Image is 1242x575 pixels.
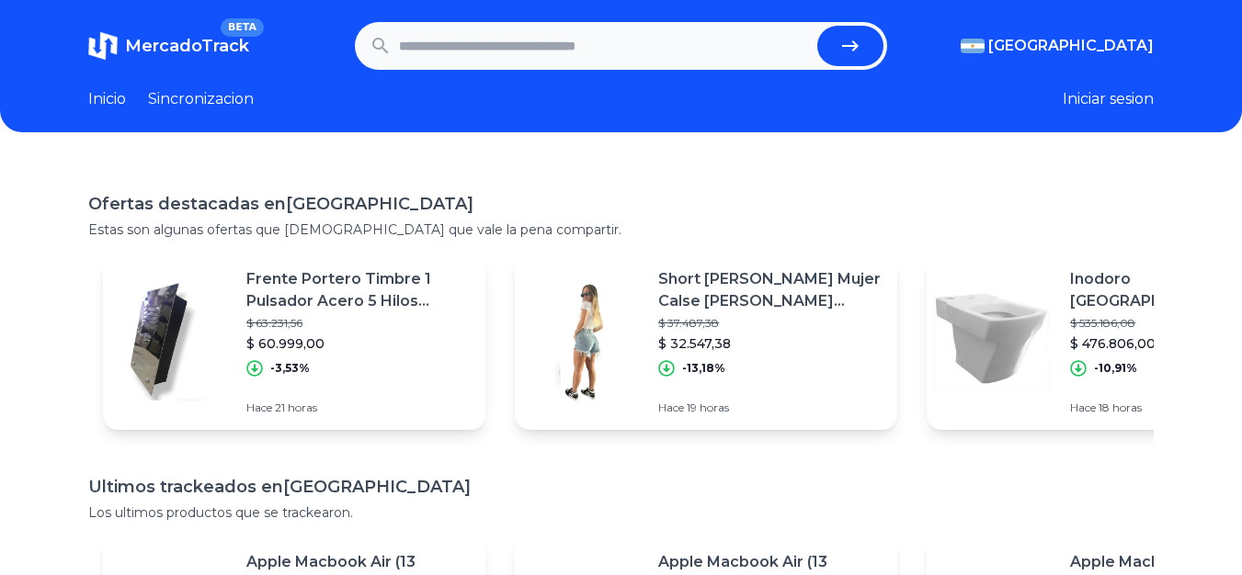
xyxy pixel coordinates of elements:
h1: Ofertas destacadas en [GEOGRAPHIC_DATA] [88,191,1154,217]
p: Short [PERSON_NAME] Mujer Calse [PERSON_NAME] Modelos Exclusivos [658,268,883,312]
p: $ 32.547,38 [658,334,883,353]
img: Featured image [515,277,644,406]
p: -10,91% [1094,361,1137,376]
h1: Ultimos trackeados en [GEOGRAPHIC_DATA] [88,474,1154,500]
img: Featured image [103,277,232,406]
p: Estas son algunas ofertas que [DEMOGRAPHIC_DATA] que vale la pena compartir. [88,220,1154,239]
img: MercadoTrack [88,31,118,61]
a: Inicio [88,88,126,110]
p: Hace 19 horas [658,400,883,415]
span: BETA [221,18,264,37]
p: -13,18% [682,361,725,376]
span: [GEOGRAPHIC_DATA] [988,35,1154,57]
a: Featured imageFrente Portero Timbre 1 Pulsador Acero 5 Hilos Embutir$ 63.231,56$ 60.999,00-3,53%H... [103,254,485,430]
p: Los ultimos productos que se trackearon. [88,503,1154,522]
p: $ 60.999,00 [246,334,471,353]
a: Featured imageShort [PERSON_NAME] Mujer Calse [PERSON_NAME] Modelos Exclusivos$ 37.487,38$ 32.547... [515,254,897,430]
p: $ 63.231,56 [246,316,471,331]
img: Featured image [927,277,1055,406]
button: Iniciar sesion [1063,88,1154,110]
p: Hace 21 horas [246,400,471,415]
p: -3,53% [270,361,310,376]
img: Argentina [961,39,985,53]
p: Frente Portero Timbre 1 Pulsador Acero 5 Hilos Embutir [246,268,471,312]
span: MercadoTrack [125,36,249,56]
a: Sincronizacion [148,88,254,110]
button: [GEOGRAPHIC_DATA] [961,35,1154,57]
a: MercadoTrackBETA [88,31,249,61]
p: $ 37.487,38 [658,316,883,331]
